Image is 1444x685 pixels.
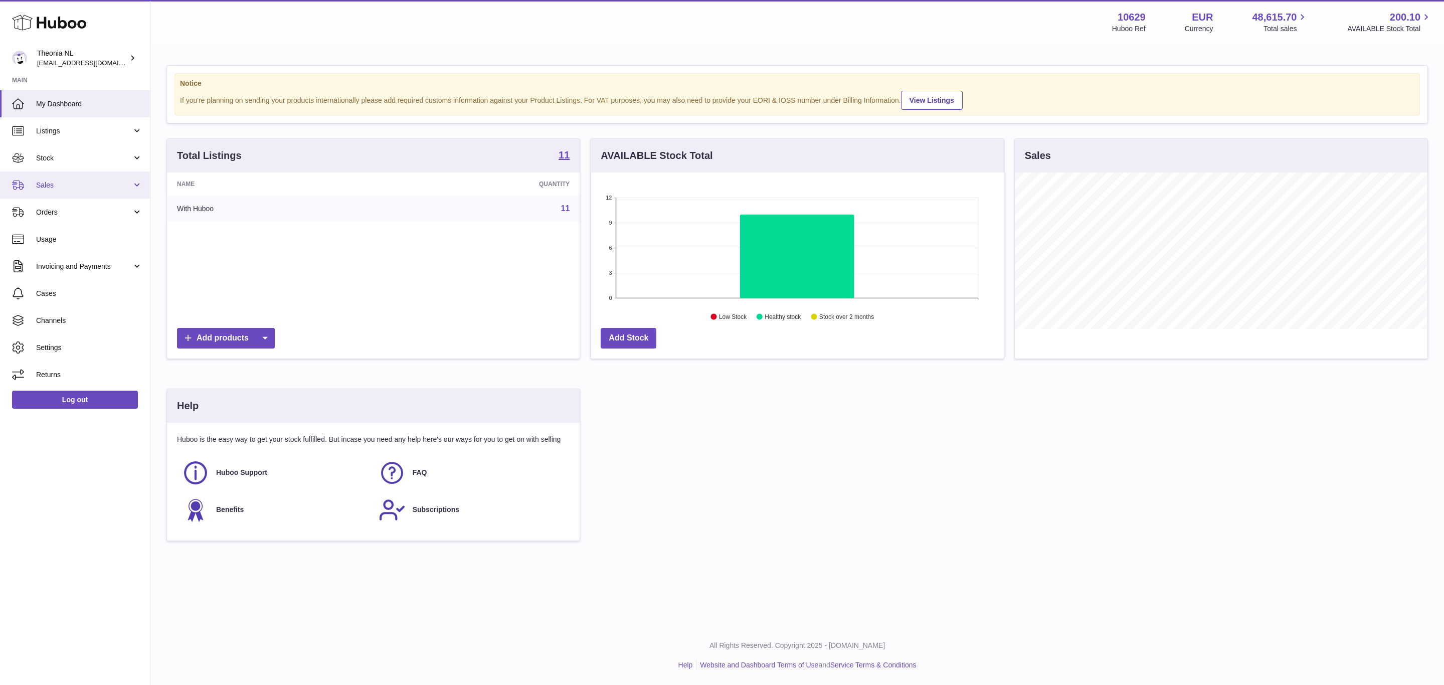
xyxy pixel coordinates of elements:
a: View Listings [901,91,963,110]
strong: EUR [1192,11,1213,24]
a: Add Stock [601,328,656,349]
text: Stock over 2 months [819,313,874,320]
span: FAQ [413,468,427,477]
span: My Dashboard [36,99,142,109]
a: Help [678,661,693,669]
a: 11 [559,150,570,162]
li: and [696,660,916,670]
th: Name [167,173,385,196]
a: 200.10 AVAILABLE Stock Total [1347,11,1432,34]
a: 11 [561,204,570,213]
div: Huboo Ref [1112,24,1146,34]
span: Channels [36,316,142,325]
span: Stock [36,153,132,163]
th: Quantity [385,173,580,196]
span: Cases [36,289,142,298]
span: AVAILABLE Stock Total [1347,24,1432,34]
text: 6 [609,245,612,251]
h3: AVAILABLE Stock Total [601,149,712,162]
a: Website and Dashboard Terms of Use [700,661,818,669]
h3: Sales [1025,149,1051,162]
span: Returns [36,370,142,380]
a: 48,615.70 Total sales [1252,11,1308,34]
strong: 10629 [1118,11,1146,24]
a: Service Terms & Conditions [830,661,917,669]
span: 48,615.70 [1252,11,1297,24]
text: Healthy stock [765,313,802,320]
img: info@wholesomegoods.eu [12,51,27,66]
text: 12 [606,195,612,201]
span: Sales [36,181,132,190]
a: Log out [12,391,138,409]
span: Listings [36,126,132,136]
span: Benefits [216,505,244,515]
div: Theonia NL [37,49,127,68]
span: 200.10 [1390,11,1420,24]
strong: 11 [559,150,570,160]
text: Low Stock [719,313,747,320]
span: Settings [36,343,142,353]
a: Add products [177,328,275,349]
div: Currency [1185,24,1213,34]
strong: Notice [180,79,1414,88]
span: Total sales [1263,24,1308,34]
td: With Huboo [167,196,385,222]
h3: Help [177,399,199,413]
a: Huboo Support [182,459,369,486]
div: If you're planning on sending your products internationally please add required customs informati... [180,89,1414,110]
text: 0 [609,295,612,301]
span: [EMAIL_ADDRESS][DOMAIN_NAME] [37,59,147,67]
a: Benefits [182,496,369,524]
span: Orders [36,208,132,217]
h3: Total Listings [177,149,242,162]
span: Usage [36,235,142,244]
p: Huboo is the easy way to get your stock fulfilled. But incase you need any help here's our ways f... [177,435,570,444]
span: Huboo Support [216,468,267,477]
span: Subscriptions [413,505,459,515]
p: All Rights Reserved. Copyright 2025 - [DOMAIN_NAME] [158,641,1436,650]
a: FAQ [379,459,565,486]
a: Subscriptions [379,496,565,524]
span: Invoicing and Payments [36,262,132,271]
text: 9 [609,220,612,226]
text: 3 [609,270,612,276]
